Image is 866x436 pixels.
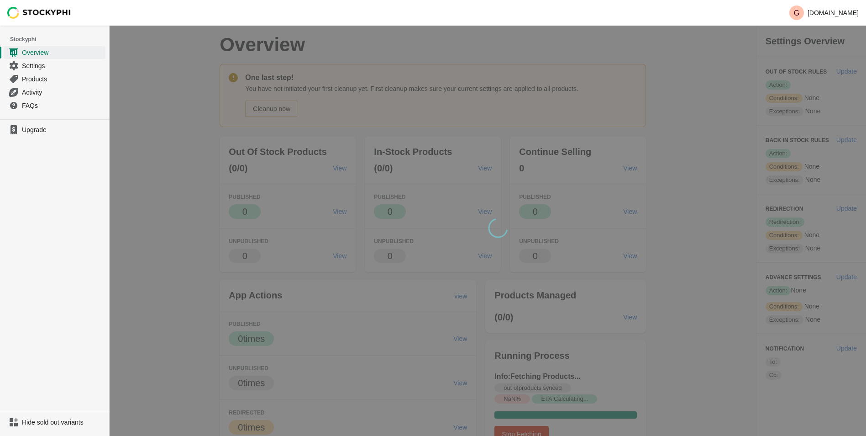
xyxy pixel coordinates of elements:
span: Products [22,74,104,84]
span: FAQs [22,101,104,110]
a: Upgrade [4,123,105,136]
span: Hide sold out variants [22,418,104,427]
a: Settings [4,59,105,72]
span: Activity [22,88,104,97]
a: Products [4,72,105,85]
a: Hide sold out variants [4,416,105,429]
span: Settings [22,61,104,70]
p: [DOMAIN_NAME] [808,9,859,16]
a: Activity [4,85,105,99]
span: Upgrade [22,125,104,134]
span: Overview [22,48,104,57]
button: Avatar with initials G[DOMAIN_NAME] [786,4,862,22]
text: G [794,9,799,17]
img: Stockyphi [7,7,71,19]
span: Avatar with initials G [789,5,804,20]
a: FAQs [4,99,105,112]
a: Overview [4,46,105,59]
span: Stockyphi [10,35,109,44]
